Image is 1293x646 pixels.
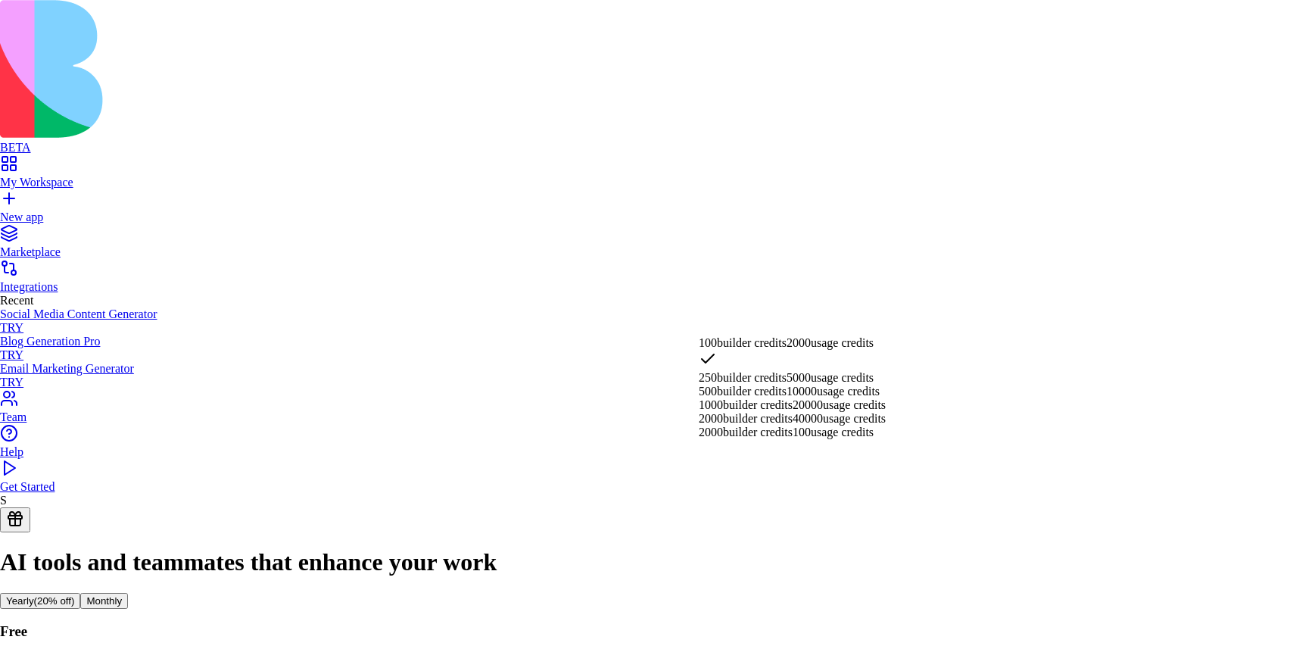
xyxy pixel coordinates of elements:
[699,426,793,438] span: 2000 builder credits
[699,412,793,425] span: 2000 builder credits
[787,336,874,349] span: 2000 usage credits
[793,412,886,425] span: 40000 usage credits
[699,398,793,411] span: 1000 builder credits
[793,426,874,438] span: 100 usage credits
[699,385,787,398] span: 500 builder credits
[787,371,874,384] span: 5000 usage credits
[699,371,787,384] span: 250 builder credits
[793,398,886,411] span: 20000 usage credits
[54,68,86,84] div: Shelly
[17,53,48,83] img: Profile image for Shelly
[787,385,880,398] span: 10000 usage credits
[70,479,233,509] button: Send us a message
[112,7,194,33] h1: Messages
[699,336,787,349] span: 100 builder credits
[54,54,497,66] span: Hey playwright 👋 Welcome to Blocks 🙌 Is there anything I can help with?
[89,68,131,84] div: • [DATE]
[266,6,293,33] div: Close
